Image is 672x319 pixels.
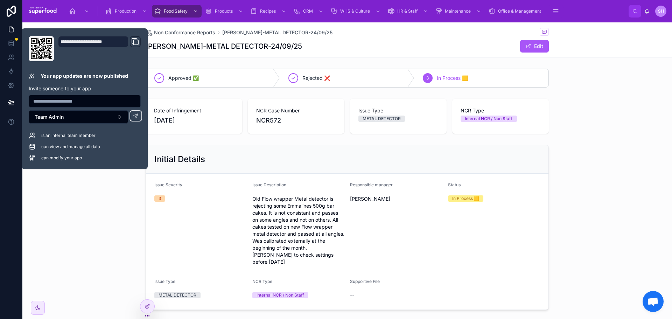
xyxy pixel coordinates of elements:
[103,5,150,18] a: Production
[465,116,513,122] div: Internal NCR / Non Staff
[203,5,247,18] a: Products
[257,292,304,298] div: Internal NCR / Non Staff
[159,195,161,202] div: 3
[256,107,336,114] span: NCR Case Number
[643,291,664,312] div: Open chat
[328,5,384,18] a: WHS & Culture
[252,195,345,265] span: Old Flow wrapper Metal detector is rejecting some Emmalines 500g bar cakes. It is not consistant ...
[486,5,546,18] a: Office & Management
[154,154,205,165] h2: Initial Details
[63,4,629,19] div: scrollable content
[146,41,302,51] h1: [PERSON_NAME]-METAL DETECTOR-24/09/25
[291,5,327,18] a: CRM
[498,8,541,14] span: Office & Management
[520,40,549,53] button: Edit
[154,29,215,36] span: Non Conformance Reports
[115,8,136,14] span: Production
[437,75,468,82] span: In Process 🟨
[350,279,380,284] span: Supportive File
[28,6,58,17] img: App logo
[385,5,432,18] a: HR & Staff
[215,8,233,14] span: Products
[448,182,461,187] span: Status
[154,182,182,187] span: Issue Severity
[35,113,64,120] span: Team Admin
[146,29,215,36] a: Non Conformance Reports
[426,75,429,81] span: 3
[350,182,393,187] span: Responsible manager
[461,107,540,114] span: NCR Type
[252,279,272,284] span: NCR Type
[256,116,336,125] span: NCR572
[350,292,354,299] span: --
[658,8,664,14] span: SH
[397,8,418,14] span: HR & Staff
[363,116,401,122] div: METAL DETECTOR
[452,195,479,202] div: In Process 🟨
[248,5,290,18] a: Recipes
[358,107,438,114] span: Issue Type
[58,36,141,61] div: Domain and Custom Link
[164,8,188,14] span: Food Safety
[41,133,96,138] span: is an internal team member
[41,155,82,161] span: can modify your app
[302,75,330,82] span: Rejected ❌
[154,279,175,284] span: Issue Type
[433,5,485,18] a: Maintenance
[29,85,141,92] p: Invite someone to your app
[159,292,196,298] div: METAL DETECTOR
[445,8,471,14] span: Maintenance
[303,8,313,14] span: CRM
[152,5,202,18] a: Food Safety
[154,107,234,114] span: Date of Infringement
[252,182,286,187] span: Issue Description
[41,72,128,79] p: Your app updates are now published
[222,29,332,36] a: [PERSON_NAME]-METAL DETECTOR-24/09/25
[29,110,128,124] button: Select Button
[168,75,199,82] span: Approved ✅
[41,144,100,150] span: can view and manage all data
[340,8,370,14] span: WHS & Culture
[260,8,276,14] span: Recipes
[154,116,234,125] span: [DATE]
[350,195,390,202] span: [PERSON_NAME]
